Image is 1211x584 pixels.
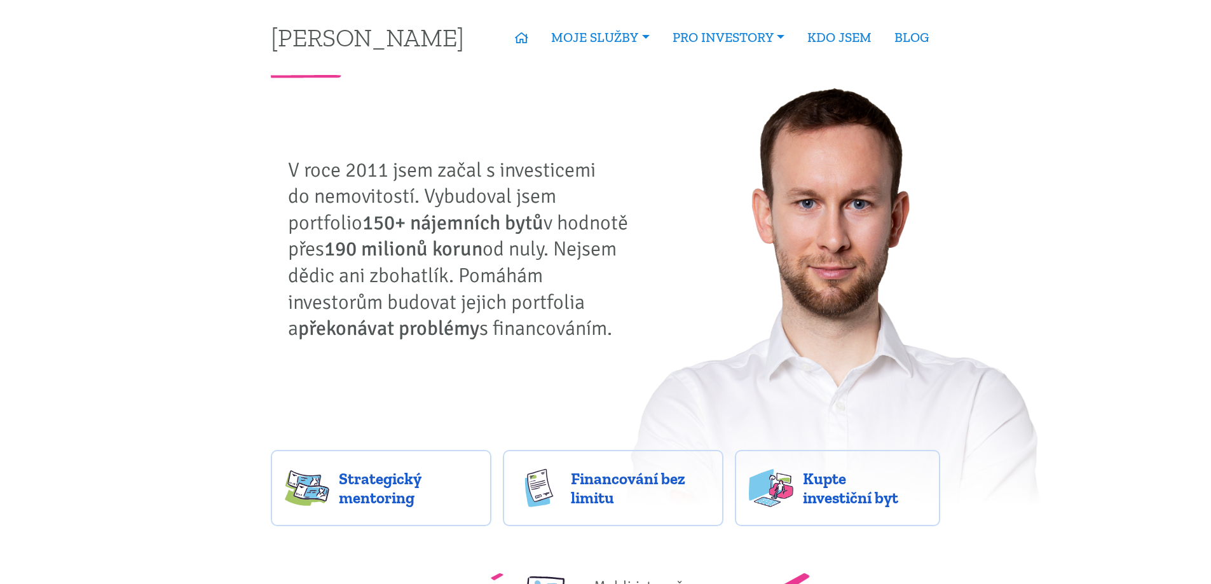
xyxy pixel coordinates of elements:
a: Financování bez limitu [503,450,723,526]
strong: 190 milionů korun [324,236,482,261]
strong: překonávat problémy [298,316,479,341]
a: MOJE SLUŽBY [540,23,660,52]
img: strategy [285,469,329,507]
a: PRO INVESTORY [661,23,796,52]
p: V roce 2011 jsem začal s investicemi do nemovitostí. Vybudoval jsem portfolio v hodnotě přes od n... [288,157,638,342]
img: flats [749,469,793,507]
img: finance [517,469,561,507]
a: [PERSON_NAME] [271,25,464,50]
a: KDO JSEM [796,23,883,52]
span: Kupte investiční byt [803,469,926,507]
span: Financování bez limitu [571,469,709,507]
a: BLOG [883,23,940,52]
a: Kupte investiční byt [735,450,940,526]
span: Strategický mentoring [339,469,477,507]
strong: 150+ nájemních bytů [362,210,544,235]
a: Strategický mentoring [271,450,491,526]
